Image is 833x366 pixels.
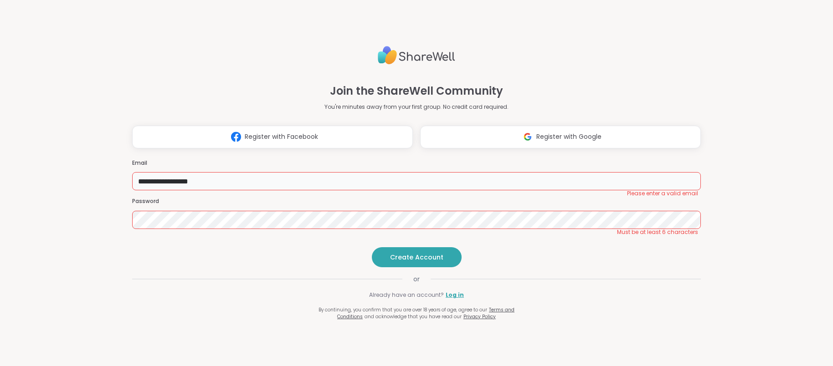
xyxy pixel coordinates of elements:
[446,291,464,299] a: Log in
[369,291,444,299] span: Already have an account?
[519,128,536,145] img: ShareWell Logomark
[319,306,487,313] span: By continuing, you confirm that you are over 18 years of age, agree to our
[420,126,701,148] button: Register with Google
[365,313,462,320] span: and acknowledge that you have read our
[227,128,245,145] img: ShareWell Logomark
[132,159,701,167] h3: Email
[402,274,431,284] span: or
[324,103,509,111] p: You're minutes away from your first group. No credit card required.
[536,132,602,142] span: Register with Google
[378,42,455,68] img: ShareWell Logo
[617,229,698,236] span: Must be at least 6 characters
[330,83,503,99] h1: Join the ShareWell Community
[463,313,496,320] a: Privacy Policy
[390,253,443,262] span: Create Account
[337,306,514,320] a: Terms and Conditions
[372,247,462,267] button: Create Account
[132,126,413,148] button: Register with Facebook
[132,198,701,205] h3: Password
[245,132,318,142] span: Register with Facebook
[627,190,698,197] span: Please enter a valid email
